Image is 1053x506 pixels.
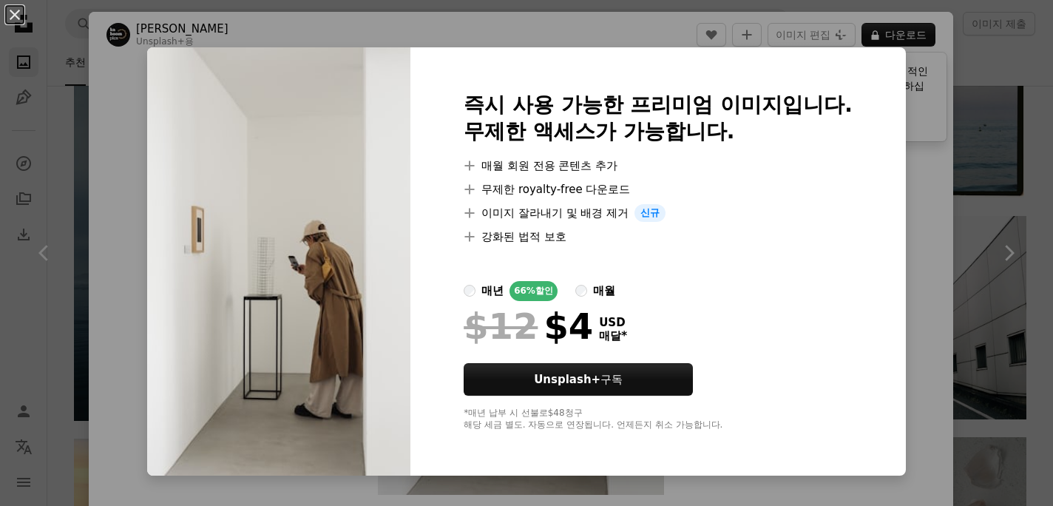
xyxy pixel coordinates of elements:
[464,307,593,345] div: $4
[575,285,587,297] input: 매월
[464,204,853,222] li: 이미지 잘라내기 및 배경 제거
[593,282,615,300] div: 매월
[464,157,853,175] li: 매월 회원 전용 콘텐츠 추가
[509,281,558,301] div: 66% 할인
[599,316,627,329] span: USD
[481,282,504,300] div: 매년
[464,228,853,246] li: 강화된 법적 보호
[464,408,853,431] div: *매년 납부 시 선불로 $48 청구 해당 세금 별도. 자동으로 연장됩니다. 언제든지 취소 가능합니다.
[464,285,475,297] input: 매년66%할인
[534,373,600,386] strong: Unsplash+
[464,92,853,145] h2: 즉시 사용 가능한 프리미엄 이미지입니다. 무제한 액세스가 가능합니다.
[464,181,853,198] li: 무제한 royalty-free 다운로드
[147,47,410,476] img: premium_photo-1756286484838-a3ac225a4f56
[464,307,538,345] span: $12
[634,204,666,222] span: 신규
[464,363,693,396] button: Unsplash+구독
